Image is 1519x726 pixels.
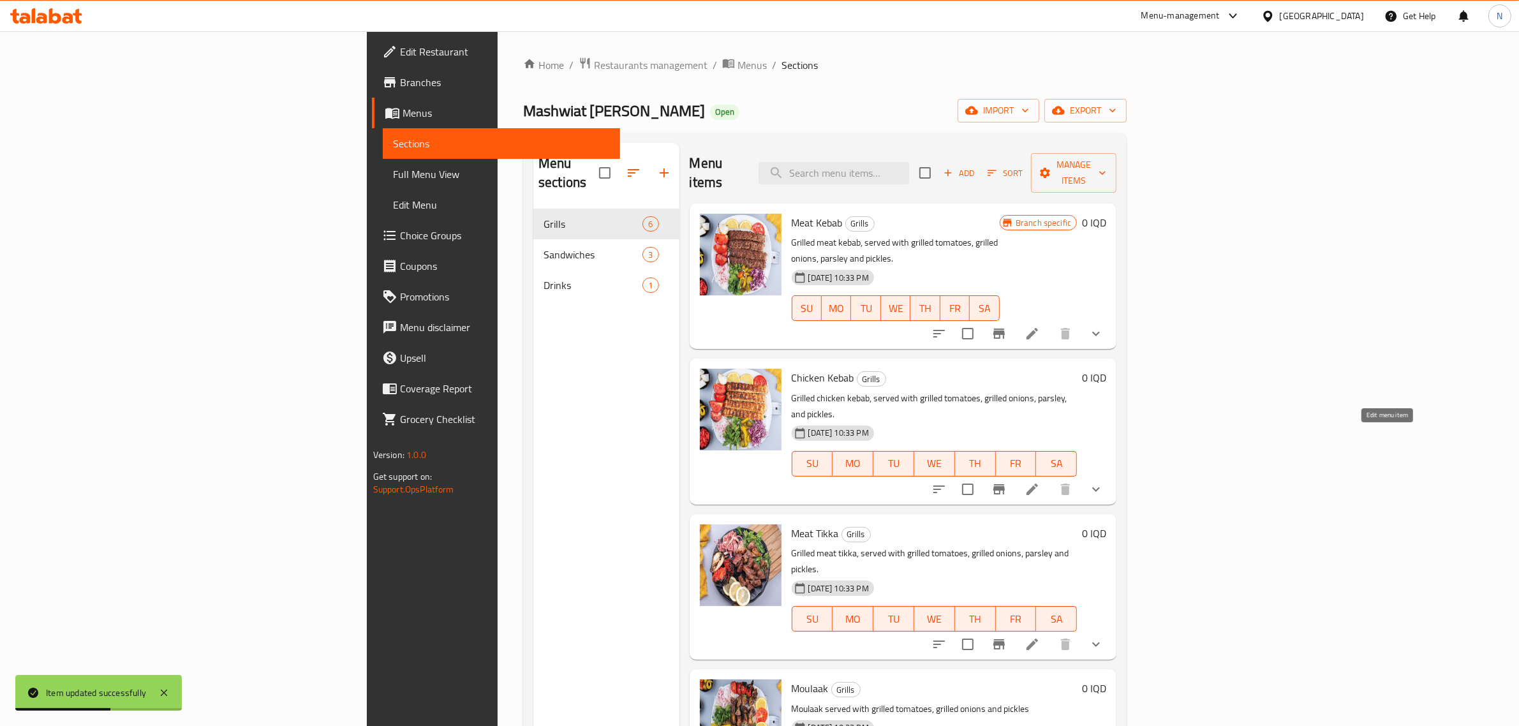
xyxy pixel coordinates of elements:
[643,249,658,261] span: 3
[1036,451,1077,477] button: SA
[642,278,658,293] div: items
[792,524,839,543] span: Meat Tikka
[924,629,954,660] button: sort-choices
[1141,8,1220,24] div: Menu-management
[373,468,432,485] span: Get support on:
[373,447,404,463] span: Version:
[1081,474,1111,505] button: show more
[984,629,1014,660] button: Branch-specific-item
[1001,610,1032,628] span: FR
[618,158,649,188] span: Sort sections
[700,524,782,606] img: Meat Tikka
[372,312,621,343] a: Menu disclaimer
[1001,454,1032,473] span: FR
[910,295,940,321] button: TH
[792,368,854,387] span: Chicken Kebab
[996,606,1037,632] button: FR
[1088,482,1104,497] svg: Show Choices
[642,247,658,262] div: items
[1050,629,1081,660] button: delete
[1088,637,1104,652] svg: Show Choices
[1031,153,1116,193] button: Manage items
[372,373,621,404] a: Coverage Report
[594,57,708,73] span: Restaurants management
[383,159,621,189] a: Full Menu View
[1082,369,1106,387] h6: 0 IQD
[700,369,782,450] img: Chicken Kebab
[792,606,833,632] button: SU
[1050,318,1081,349] button: delete
[851,295,881,321] button: TU
[831,682,861,697] div: Grills
[970,295,1000,321] button: SA
[822,295,852,321] button: MO
[984,318,1014,349] button: Branch-specific-item
[792,451,833,477] button: SU
[1497,9,1502,23] span: N
[400,75,611,90] span: Branches
[1280,9,1364,23] div: [GEOGRAPHIC_DATA]
[878,454,909,473] span: TU
[400,381,611,396] span: Coverage Report
[955,451,996,477] button: TH
[406,447,426,463] span: 1.0.0
[873,451,914,477] button: TU
[968,103,1029,119] span: import
[372,343,621,373] a: Upsell
[533,209,679,239] div: Grills6
[792,235,1000,267] p: Grilled meat kebab, served with grilled tomatoes, grilled onions, parsley and pickles.
[914,451,955,477] button: WE
[945,299,965,318] span: FR
[919,454,950,473] span: WE
[533,270,679,300] div: Drinks1
[579,57,708,73] a: Restaurants management
[772,57,776,73] li: /
[523,57,1127,73] nav: breadcrumb
[372,36,621,67] a: Edit Restaurant
[591,159,618,186] span: Select all sections
[938,163,979,183] button: Add
[1050,474,1081,505] button: delete
[857,371,886,387] div: Grills
[393,197,611,212] span: Edit Menu
[400,289,611,304] span: Promotions
[841,527,871,542] div: Grills
[400,258,611,274] span: Coupons
[938,163,979,183] span: Add item
[1081,629,1111,660] button: show more
[1011,217,1076,229] span: Branch specific
[544,247,642,262] span: Sandwiches
[690,154,744,192] h2: Menu items
[1041,610,1072,628] span: SA
[713,57,717,73] li: /
[857,372,885,387] span: Grills
[1082,679,1106,697] h6: 0 IQD
[827,299,847,318] span: MO
[1088,326,1104,341] svg: Show Choices
[919,610,950,628] span: WE
[954,320,981,347] span: Select to update
[954,631,981,658] span: Select to update
[700,214,782,295] img: Meat Kebab
[878,610,909,628] span: TU
[856,299,876,318] span: TU
[792,679,829,698] span: Moulaak
[544,278,642,293] span: Drinks
[393,136,611,151] span: Sections
[759,162,909,184] input: search
[1025,637,1040,652] a: Edit menu item
[924,474,954,505] button: sort-choices
[400,228,611,243] span: Choice Groups
[792,701,1078,717] p: Moulaak served with grilled tomatoes, grilled onions and pickles
[914,606,955,632] button: WE
[544,216,642,232] span: Grills
[873,606,914,632] button: TU
[393,167,611,182] span: Full Menu View
[710,107,739,117] span: Open
[838,454,868,473] span: MO
[958,99,1039,122] button: import
[996,451,1037,477] button: FR
[1055,103,1116,119] span: export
